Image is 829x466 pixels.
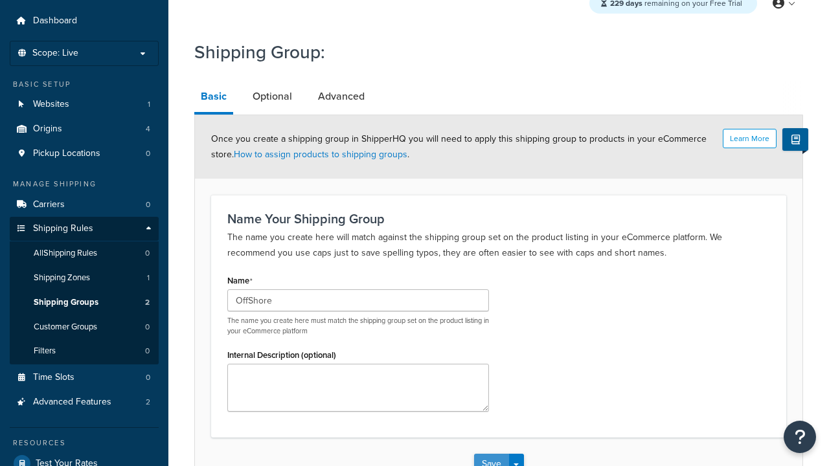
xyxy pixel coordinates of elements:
li: Customer Groups [10,315,159,339]
a: Dashboard [10,9,159,33]
span: Origins [33,124,62,135]
a: Shipping Groups2 [10,291,159,315]
h3: Name Your Shipping Group [227,212,770,226]
a: Time Slots0 [10,366,159,390]
div: Manage Shipping [10,179,159,190]
a: Advanced Features2 [10,390,159,414]
a: Optional [246,81,299,112]
span: Once you create a shipping group in ShipperHQ you will need to apply this shipping group to produ... [211,132,707,161]
span: Scope: Live [32,48,78,59]
span: Customer Groups [34,322,97,333]
a: Basic [194,81,233,115]
a: Origins4 [10,117,159,141]
a: Websites1 [10,93,159,116]
div: Basic Setup [10,79,159,90]
a: Filters0 [10,339,159,363]
span: Shipping Zones [34,272,90,283]
li: Pickup Locations [10,142,159,166]
a: How to assign products to shipping groups [234,148,407,161]
li: Websites [10,93,159,116]
h1: Shipping Group: [194,39,787,65]
p: The name you create here will match against the shipping group set on the product listing in your... [227,230,770,261]
li: Advanced Features [10,390,159,414]
a: Advanced [312,81,371,112]
span: 0 [146,372,150,383]
a: Customer Groups0 [10,315,159,339]
button: Open Resource Center [784,421,816,453]
span: Advanced Features [33,397,111,408]
span: 2 [146,397,150,408]
span: Shipping Rules [33,223,93,234]
div: Resources [10,438,159,449]
li: Carriers [10,193,159,217]
span: 0 [146,148,150,159]
span: Dashboard [33,16,77,27]
span: Websites [33,99,69,110]
span: 0 [145,322,150,333]
li: Shipping Zones [10,266,159,290]
li: Shipping Rules [10,217,159,364]
span: 2 [145,297,150,308]
a: Shipping Rules [10,217,159,241]
li: Time Slots [10,366,159,390]
span: All Shipping Rules [34,248,97,259]
a: AllShipping Rules0 [10,241,159,265]
span: Time Slots [33,372,74,383]
span: 1 [147,272,150,283]
button: Learn More [723,129,777,148]
span: 0 [146,199,150,210]
span: Shipping Groups [34,297,98,308]
a: Carriers0 [10,193,159,217]
span: 0 [145,248,150,259]
li: Origins [10,117,159,141]
span: 1 [148,99,150,110]
label: Internal Description (optional) [227,350,336,360]
button: Show Help Docs [782,128,808,151]
span: Filters [34,346,56,357]
span: Pickup Locations [33,148,100,159]
a: Pickup Locations0 [10,142,159,166]
li: Filters [10,339,159,363]
label: Name [227,276,253,286]
a: Shipping Zones1 [10,266,159,290]
span: Carriers [33,199,65,210]
span: 4 [146,124,150,135]
li: Shipping Groups [10,291,159,315]
p: The name you create here must match the shipping group set on the product listing in your eCommer... [227,316,489,336]
span: 0 [145,346,150,357]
